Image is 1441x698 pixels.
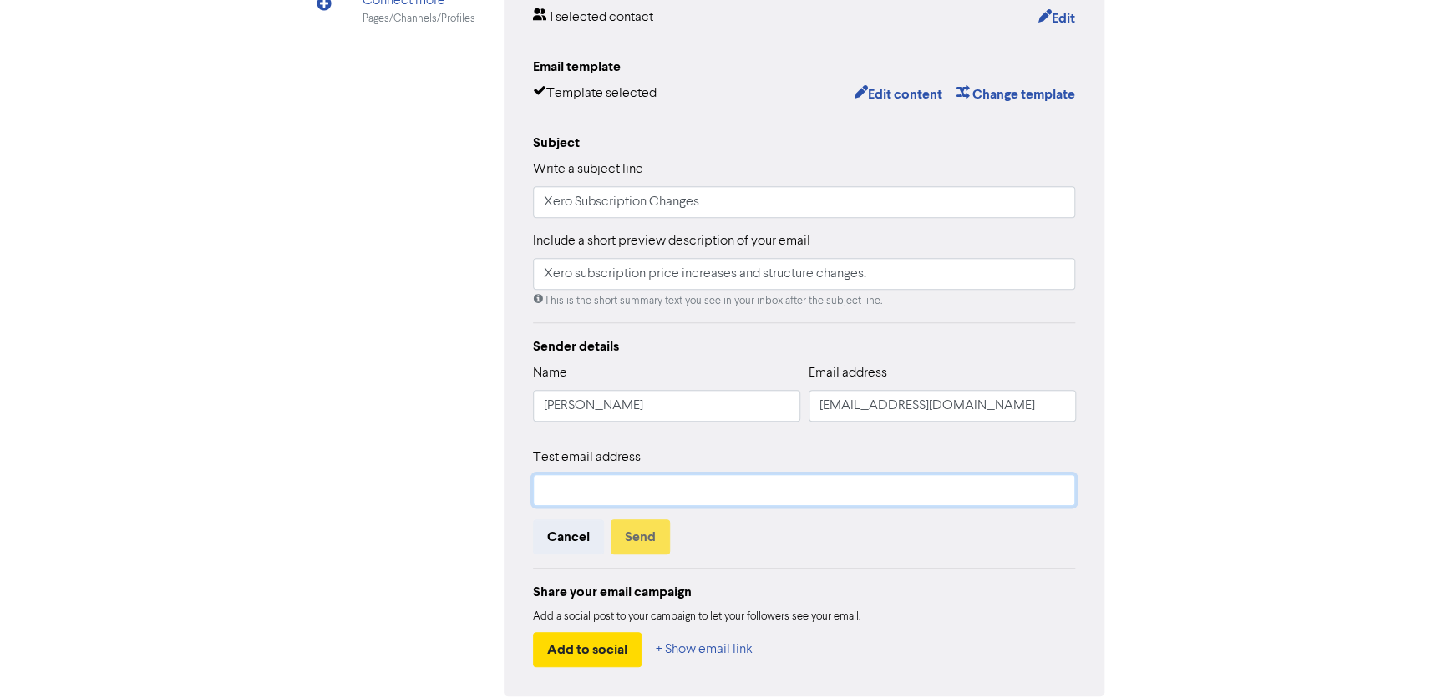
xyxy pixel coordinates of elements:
iframe: Chat Widget [1357,618,1441,698]
button: Change template [955,83,1075,105]
div: Pages/Channels/Profiles [363,11,475,27]
div: Add a social post to your campaign to let your followers see your email. [533,609,1076,625]
div: Sender details [533,336,1076,357]
button: Edit [1037,8,1075,29]
button: Add to social [533,632,642,667]
div: Email template [533,57,1076,77]
div: This is the short summary text you see in your inbox after the subject line. [533,293,1076,309]
label: Include a short preview description of your email [533,231,810,251]
button: + Show email link [655,632,753,667]
div: Subject [533,133,1076,153]
label: Write a subject line [533,159,643,180]
label: Name [533,363,567,383]
div: Template selected [533,83,657,105]
div: 1 selected contact [533,8,653,29]
button: Send [611,519,670,554]
button: Edit content [853,83,942,105]
label: Test email address [533,448,641,468]
button: Cancel [533,519,604,554]
label: Email address [809,363,887,383]
div: Share your email campaign [533,582,1076,602]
